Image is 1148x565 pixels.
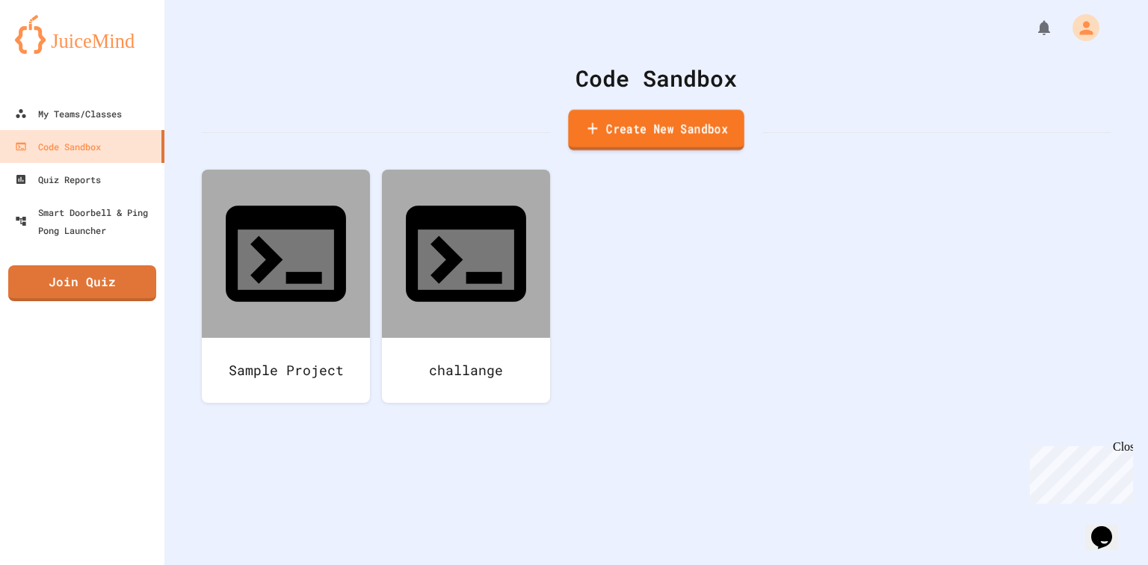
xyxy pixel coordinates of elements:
[382,338,550,403] div: challange
[202,170,370,403] a: Sample Project
[202,338,370,403] div: Sample Project
[6,6,103,95] div: Chat with us now!Close
[8,265,156,301] a: Join Quiz
[15,138,101,155] div: Code Sandbox
[15,15,149,54] img: logo-orange.svg
[1024,440,1133,504] iframe: chat widget
[1007,15,1057,40] div: My Notifications
[382,170,550,403] a: challange
[1057,10,1103,45] div: My Account
[15,170,101,188] div: Quiz Reports
[15,105,122,123] div: My Teams/Classes
[15,203,158,239] div: Smart Doorbell & Ping Pong Launcher
[568,110,744,151] a: Create New Sandbox
[202,61,1111,95] div: Code Sandbox
[1085,505,1133,550] iframe: chat widget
